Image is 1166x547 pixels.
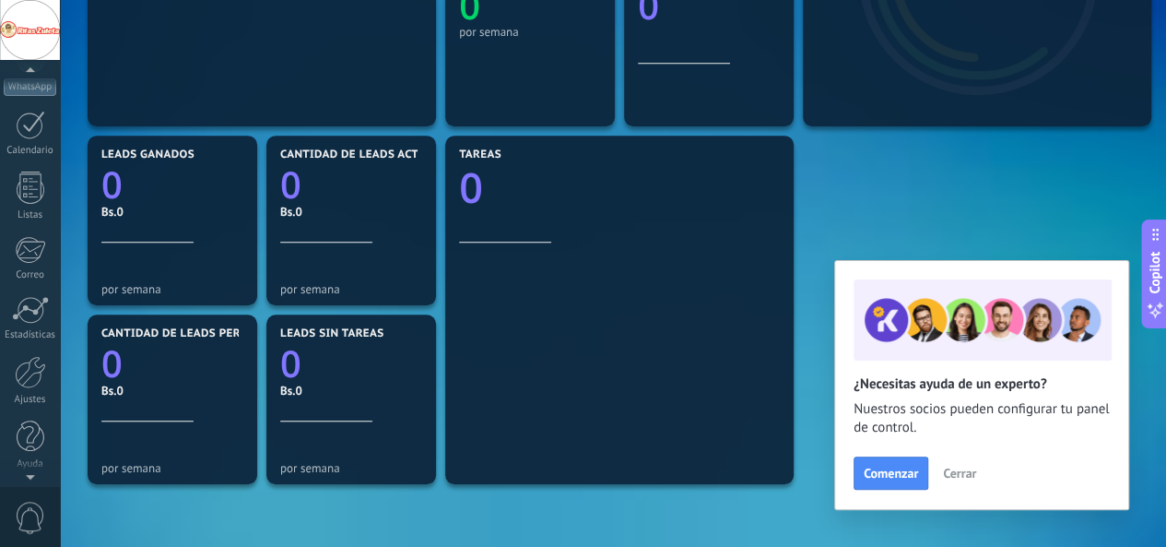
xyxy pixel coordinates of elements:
text: 0 [101,338,123,388]
button: Cerrar [935,459,984,487]
span: Cantidad de leads activos [280,149,445,161]
div: Correo [4,269,57,281]
div: por semana [280,461,422,475]
text: 0 [280,159,301,209]
span: Comenzar [864,467,918,480]
div: Bs.0 [101,204,243,220]
button: Comenzar [854,457,928,490]
div: Calendario [4,145,57,157]
div: por semana [280,282,422,296]
div: Bs.0 [101,383,243,398]
span: Leads sin tareas [280,327,383,340]
span: Cerrar [943,467,976,480]
span: Copilot [1146,251,1164,293]
div: Estadísticas [4,329,57,341]
div: Ajustes [4,394,57,406]
a: 0 [459,160,780,216]
div: Bs.0 [280,383,422,398]
span: Cantidad de leads perdidos [101,327,277,340]
div: por semana [101,461,243,475]
a: 0 [280,159,422,209]
div: por semana [101,282,243,296]
div: Ayuda [4,458,57,470]
text: 0 [280,338,301,388]
h2: ¿Necesitas ayuda de un experto? [854,375,1110,393]
div: por semana [459,25,601,39]
a: 0 [101,159,243,209]
a: 0 [280,338,422,388]
div: Bs.0 [280,204,422,220]
text: 0 [459,160,483,216]
a: 0 [101,338,243,388]
span: Tareas [459,149,501,161]
span: Nuestros socios pueden configurar tu panel de control. [854,400,1110,437]
div: Listas [4,209,57,221]
span: Leads ganados [101,149,194,161]
text: 0 [101,159,123,209]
